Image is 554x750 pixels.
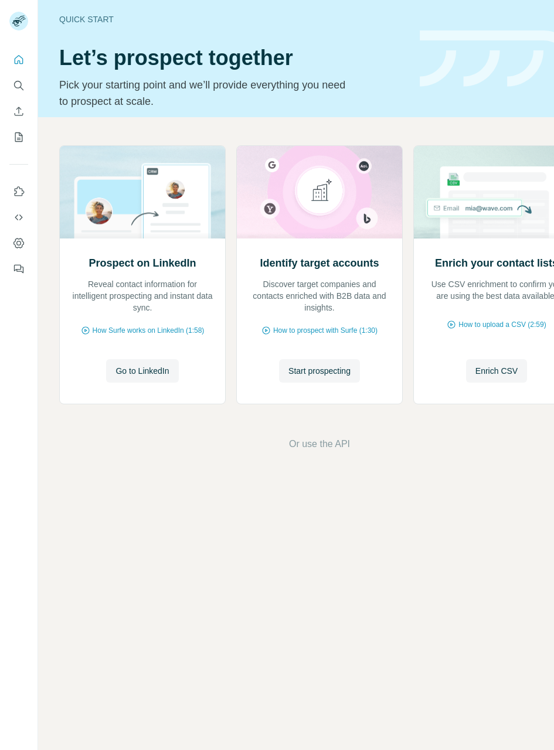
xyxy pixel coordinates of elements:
[59,13,406,25] div: Quick start
[9,75,28,96] button: Search
[475,365,518,377] span: Enrich CSV
[466,359,527,383] button: Enrich CSV
[9,101,28,122] button: Enrich CSV
[106,359,178,383] button: Go to LinkedIn
[9,258,28,279] button: Feedback
[273,325,378,336] span: How to prospect with Surfe (1:30)
[288,365,351,377] span: Start prospecting
[289,437,350,451] button: Or use the API
[279,359,360,383] button: Start prospecting
[93,325,205,336] span: How Surfe works on LinkedIn (1:58)
[59,46,406,70] h1: Let’s prospect together
[9,207,28,228] button: Use Surfe API
[9,181,28,202] button: Use Surfe on LinkedIn
[458,319,546,330] span: How to upload a CSV (2:59)
[59,146,226,238] img: Prospect on LinkedIn
[115,365,169,377] span: Go to LinkedIn
[72,278,213,313] p: Reveal contact information for intelligent prospecting and instant data sync.
[236,146,403,238] img: Identify target accounts
[9,49,28,70] button: Quick start
[59,77,353,110] p: Pick your starting point and we’ll provide everything you need to prospect at scale.
[89,255,196,271] h2: Prospect on LinkedIn
[9,127,28,148] button: My lists
[249,278,390,313] p: Discover target companies and contacts enriched with B2B data and insights.
[260,255,379,271] h2: Identify target accounts
[9,233,28,254] button: Dashboard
